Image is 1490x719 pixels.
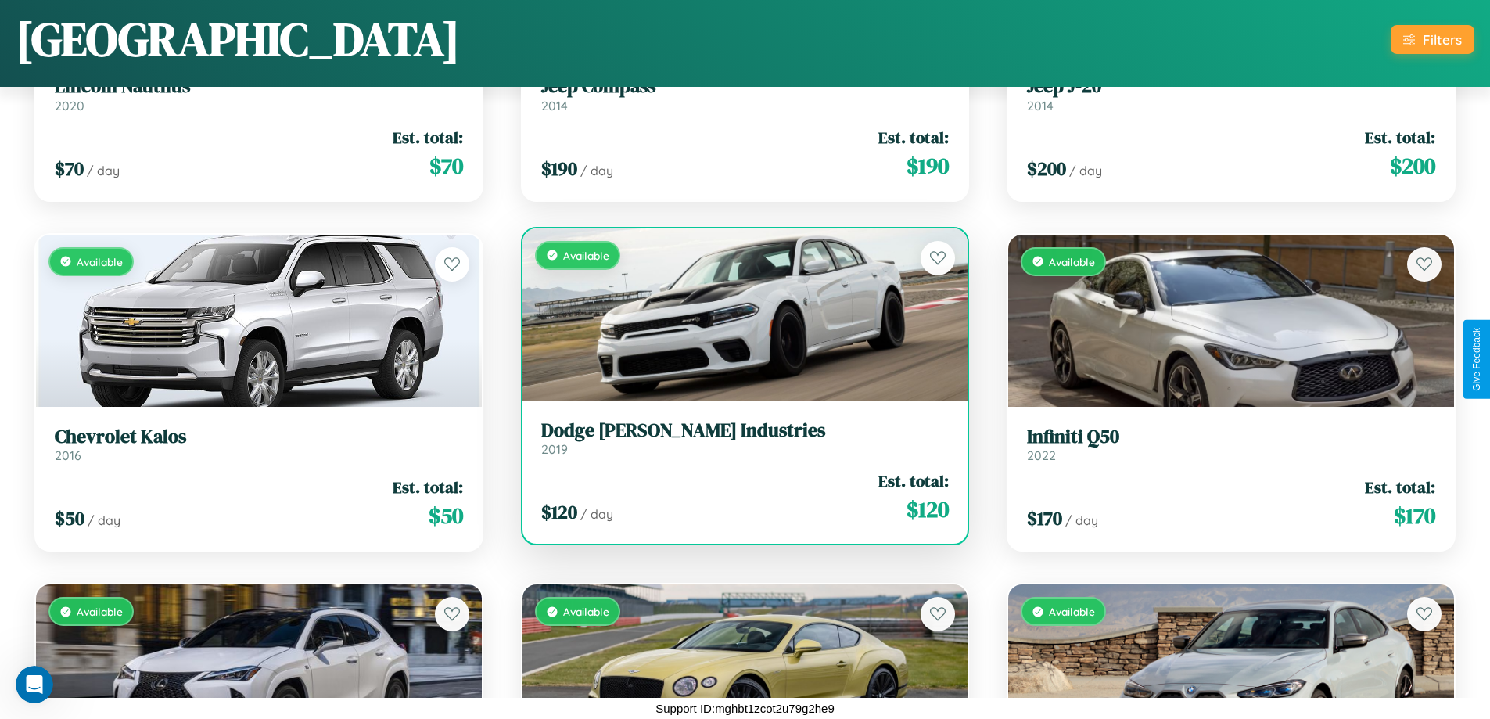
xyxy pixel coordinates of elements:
span: Available [1049,255,1095,268]
span: 2016 [55,448,81,463]
span: Est. total: [1365,476,1435,498]
span: / day [87,163,120,178]
span: Est. total: [393,126,463,149]
a: Infiniti Q502022 [1027,426,1435,464]
span: $ 200 [1390,150,1435,182]
span: 2014 [1027,98,1054,113]
h3: Chevrolet Kalos [55,426,463,448]
p: Support ID: mghbt1zcot2u79g2he9 [655,698,835,719]
span: $ 50 [429,500,463,531]
span: Available [1049,605,1095,618]
span: $ 120 [541,499,577,525]
span: 2022 [1027,448,1056,463]
span: Available [563,605,609,618]
iframe: Intercom live chat [16,666,53,703]
button: Filters [1391,25,1474,54]
span: / day [580,506,613,522]
span: $ 170 [1027,505,1062,531]
h1: [GEOGRAPHIC_DATA] [16,7,460,71]
span: $ 190 [907,150,949,182]
h3: Infiniti Q50 [1027,426,1435,448]
span: Est. total: [878,126,949,149]
span: Available [563,249,609,262]
div: Filters [1423,31,1462,48]
span: / day [580,163,613,178]
span: $ 70 [429,150,463,182]
a: Dodge [PERSON_NAME] Industries2019 [541,419,950,458]
a: Jeep J-202014 [1027,75,1435,113]
a: Jeep Compass2014 [541,75,950,113]
h3: Jeep Compass [541,75,950,98]
a: Lincoln Nautilus2020 [55,75,463,113]
span: $ 170 [1394,500,1435,531]
span: $ 70 [55,156,84,182]
h3: Jeep J-20 [1027,75,1435,98]
span: Est. total: [878,469,949,492]
span: 2014 [541,98,568,113]
span: 2019 [541,441,568,457]
span: Est. total: [1365,126,1435,149]
span: / day [1069,163,1102,178]
span: Est. total: [393,476,463,498]
a: Chevrolet Kalos2016 [55,426,463,464]
span: $ 120 [907,494,949,525]
h3: Dodge [PERSON_NAME] Industries [541,419,950,442]
span: 2020 [55,98,84,113]
span: $ 50 [55,505,84,531]
span: Available [77,605,123,618]
span: $ 200 [1027,156,1066,182]
h3: Lincoln Nautilus [55,75,463,98]
div: Give Feedback [1471,328,1482,391]
span: Available [77,255,123,268]
span: / day [1065,512,1098,528]
span: $ 190 [541,156,577,182]
span: / day [88,512,120,528]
